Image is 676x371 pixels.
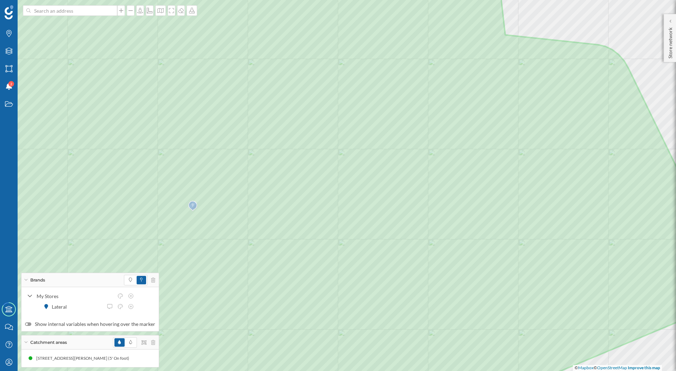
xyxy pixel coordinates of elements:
div: [STREET_ADDRESS][PERSON_NAME] (5' On foot) [35,355,131,362]
div: My Stores [37,292,113,300]
label: Show internal variables when hovering over the marker [25,321,155,328]
a: Improve this map [628,365,660,370]
p: Store network [667,25,674,58]
img: Geoblink Logo [5,5,13,19]
a: OpenStreetMap [597,365,627,370]
span: Support [14,5,38,11]
span: Brands [30,277,45,283]
span: 2 [10,80,12,87]
div: Lateral [52,303,70,310]
div: © © [573,365,662,371]
span: Catchment areas [30,339,67,346]
a: Mapbox [578,365,594,370]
